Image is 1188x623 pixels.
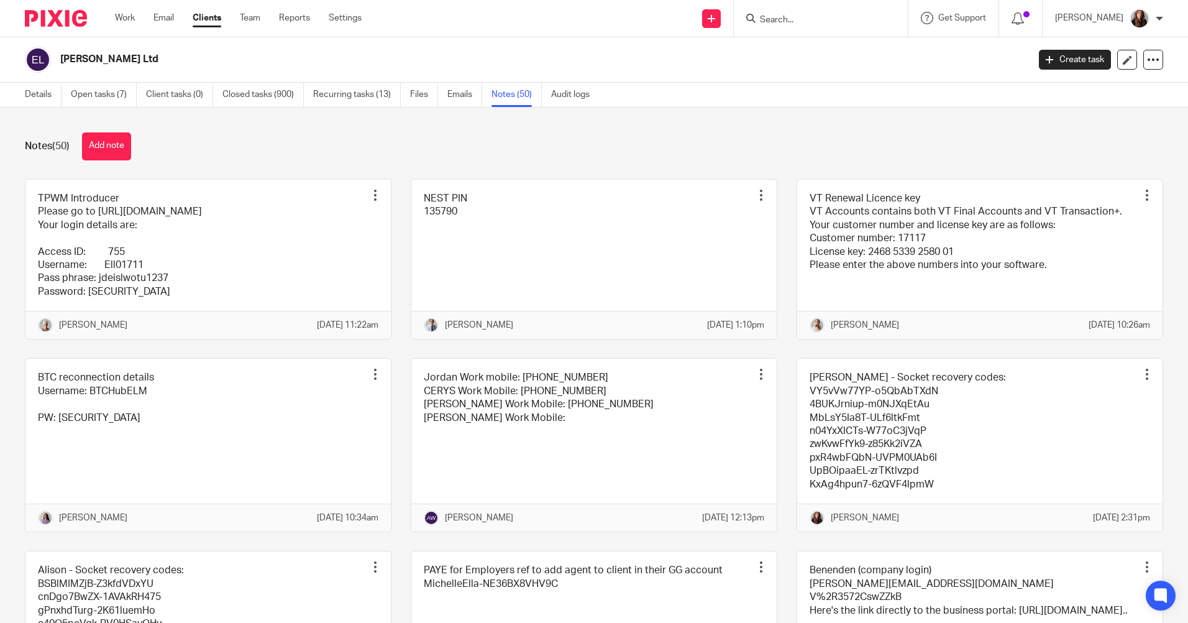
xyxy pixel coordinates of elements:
[424,318,439,333] img: IMG_9924.jpg
[1089,319,1150,331] p: [DATE] 10:26am
[25,47,51,73] img: svg%3E
[222,83,304,107] a: Closed tasks (900)
[445,319,513,331] p: [PERSON_NAME]
[59,319,127,331] p: [PERSON_NAME]
[82,132,131,160] button: Add note
[1039,50,1111,70] a: Create task
[410,83,438,107] a: Files
[317,319,378,331] p: [DATE] 11:22am
[329,12,362,24] a: Settings
[424,510,439,525] img: svg%3E
[491,83,542,107] a: Notes (50)
[445,512,513,524] p: [PERSON_NAME]
[38,510,53,525] img: Olivia.jpg
[115,12,135,24] a: Work
[551,83,599,107] a: Audit logs
[60,53,828,66] h2: [PERSON_NAME] Ltd
[59,512,127,524] p: [PERSON_NAME]
[25,10,87,27] img: Pixie
[831,512,899,524] p: [PERSON_NAME]
[1055,12,1123,24] p: [PERSON_NAME]
[240,12,260,24] a: Team
[317,512,378,524] p: [DATE] 10:34am
[1130,9,1149,29] img: IMG_0011.jpg
[52,141,70,151] span: (50)
[702,512,764,524] p: [DATE] 12:13pm
[707,319,764,331] p: [DATE] 1:10pm
[71,83,137,107] a: Open tasks (7)
[810,510,825,525] img: IMG_0011.jpg
[447,83,482,107] a: Emails
[153,12,174,24] a: Email
[313,83,401,107] a: Recurring tasks (13)
[193,12,221,24] a: Clients
[1093,512,1150,524] p: [DATE] 2:31pm
[38,318,53,333] img: KR%20update.jpg
[938,14,986,22] span: Get Support
[146,83,213,107] a: Client tasks (0)
[25,83,62,107] a: Details
[810,318,825,333] img: IMG_9968.jpg
[279,12,310,24] a: Reports
[831,319,899,331] p: [PERSON_NAME]
[759,15,870,26] input: Search
[25,140,70,153] h1: Notes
